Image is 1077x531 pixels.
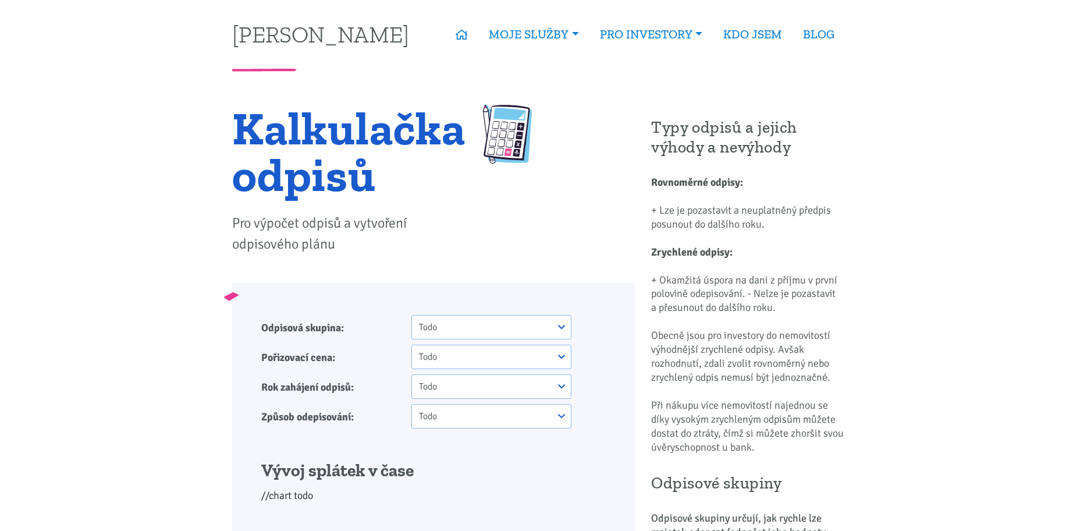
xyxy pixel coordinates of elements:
[651,274,845,316] p: + Okamžitá úspora na dani z příjmu v první polovině odepisování. - Nelze je pozastavit a přesunou...
[651,329,845,385] p: Obecně jsou pro investory do nemovitostí výhodnější zrychlené odpisy. Avšak rozhodnutí, zdali zvo...
[589,21,713,48] a: PRO INVESTORY
[713,21,792,48] a: KDO JSEM
[478,21,589,48] a: MOJE SLUŽBY
[232,213,465,254] p: Pro výpočet odpisů a vytvoření odpisového plánu
[792,21,845,48] a: BLOG
[651,246,845,260] h3: Zrychlené odpisy:
[651,118,845,157] h2: Typy odpisů a jejich výhody a nevýhody
[232,23,409,45] a: [PERSON_NAME]
[254,374,404,399] label: Rok zahájení odpisů:
[651,473,845,493] h2: Odpisové skupiny
[651,176,845,190] h3: Rovnoměrné odpisy:
[651,204,845,232] p: + Lze je pozastavit a neuplatněný předpis posunout do dalšího roku.
[261,460,606,482] h3: Vývoj splátek v čase
[261,460,606,504] div: //chart todo
[254,404,404,429] label: Způsob odepisování:
[651,399,845,455] p: Při nákupu více nemovitostí najednou se díky vysokým zrychleným odpisům můžete dostat do ztráty, ...
[232,105,465,198] h1: Kalkulačka odpisů
[254,345,404,369] label: Pořizovací cena:
[254,315,404,339] label: Odpisová skupina:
